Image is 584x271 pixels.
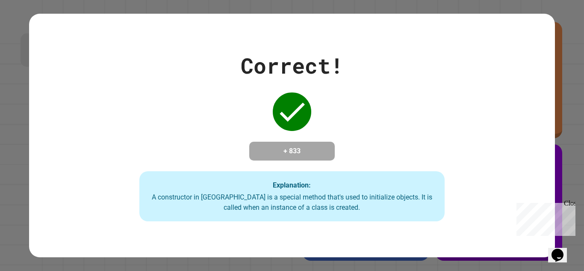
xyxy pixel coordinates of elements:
[513,200,575,236] iframe: chat widget
[258,146,326,156] h4: + 833
[241,50,343,82] div: Correct!
[148,192,436,213] div: A constructor in [GEOGRAPHIC_DATA] is a special method that's used to initialize objects. It is c...
[548,237,575,262] iframe: chat widget
[3,3,59,54] div: Chat with us now!Close
[273,181,311,189] strong: Explanation:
